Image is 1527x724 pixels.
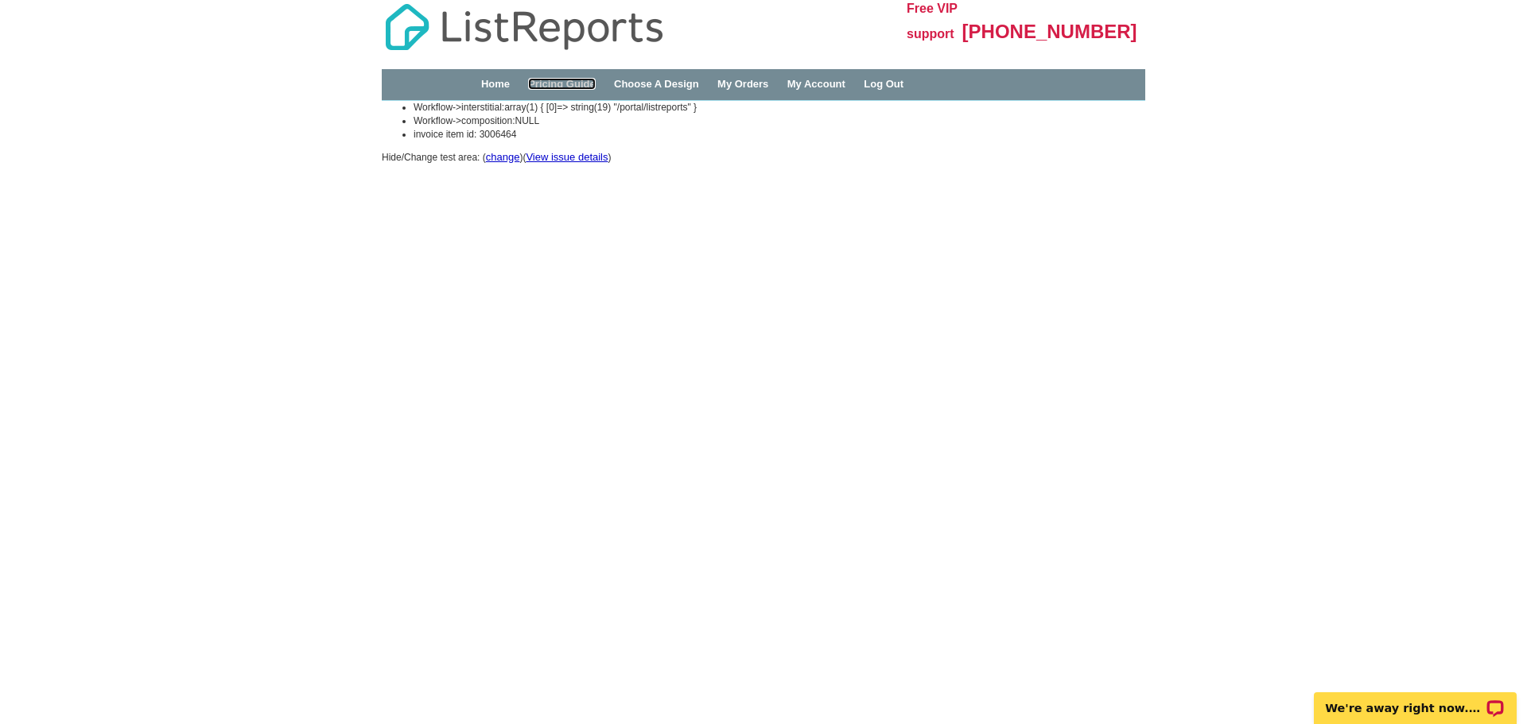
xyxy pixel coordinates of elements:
[528,78,596,90] a: Pricing Guide
[1304,674,1527,724] iframe: LiveChat chat widget
[486,151,520,163] a: change
[526,151,608,163] a: View issue details
[414,128,1145,141] li: invoice item id: 3006464
[414,114,1145,128] li: Workflow->composition:NULL
[717,78,768,90] a: My Orders
[614,78,699,90] a: Choose A Design
[481,78,510,90] a: Home
[962,21,1137,42] span: [PHONE_NUMBER]
[864,78,903,90] a: Log Out
[907,2,958,41] span: Free VIP support
[382,101,1145,165] div: Hide/Change test area: ( ) ( )
[787,78,845,90] a: My Account
[414,101,1145,114] li: Workflow->interstitial:array(1) { [0]=> string(19) "/portal/listreports" }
